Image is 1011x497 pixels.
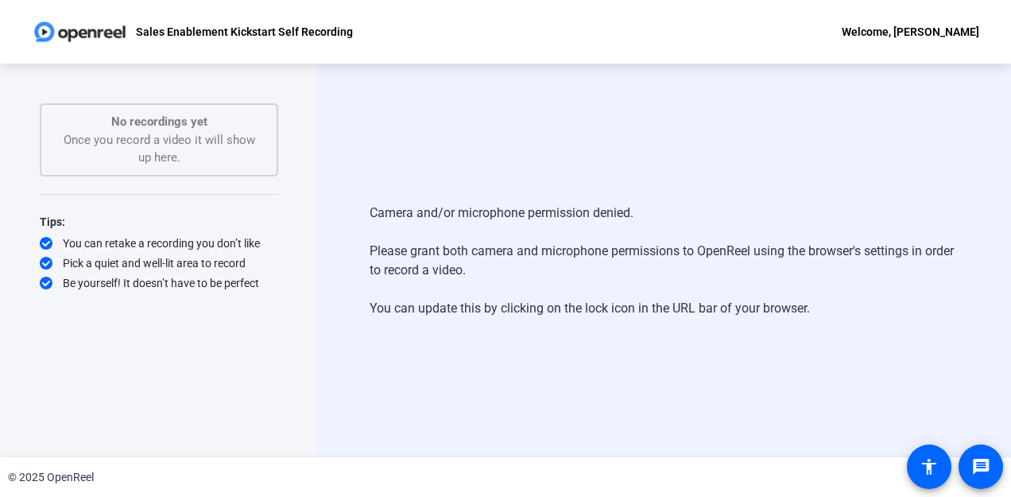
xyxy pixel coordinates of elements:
img: OpenReel logo [32,16,128,48]
p: No recordings yet [57,113,261,131]
div: Be yourself! It doesn’t have to be perfect [40,275,278,291]
div: You can retake a recording you don’t like [40,235,278,251]
div: © 2025 OpenReel [8,469,94,486]
p: Sales Enablement Kickstart Self Recording [136,22,353,41]
div: Tips: [40,212,278,231]
div: Camera and/or microphone permission denied. Please grant both camera and microphone permissions t... [370,188,959,334]
div: Welcome, [PERSON_NAME] [842,22,979,41]
mat-icon: accessibility [920,457,939,476]
div: Once you record a video it will show up here. [57,113,261,167]
div: Pick a quiet and well-lit area to record [40,255,278,271]
mat-icon: message [971,457,990,476]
